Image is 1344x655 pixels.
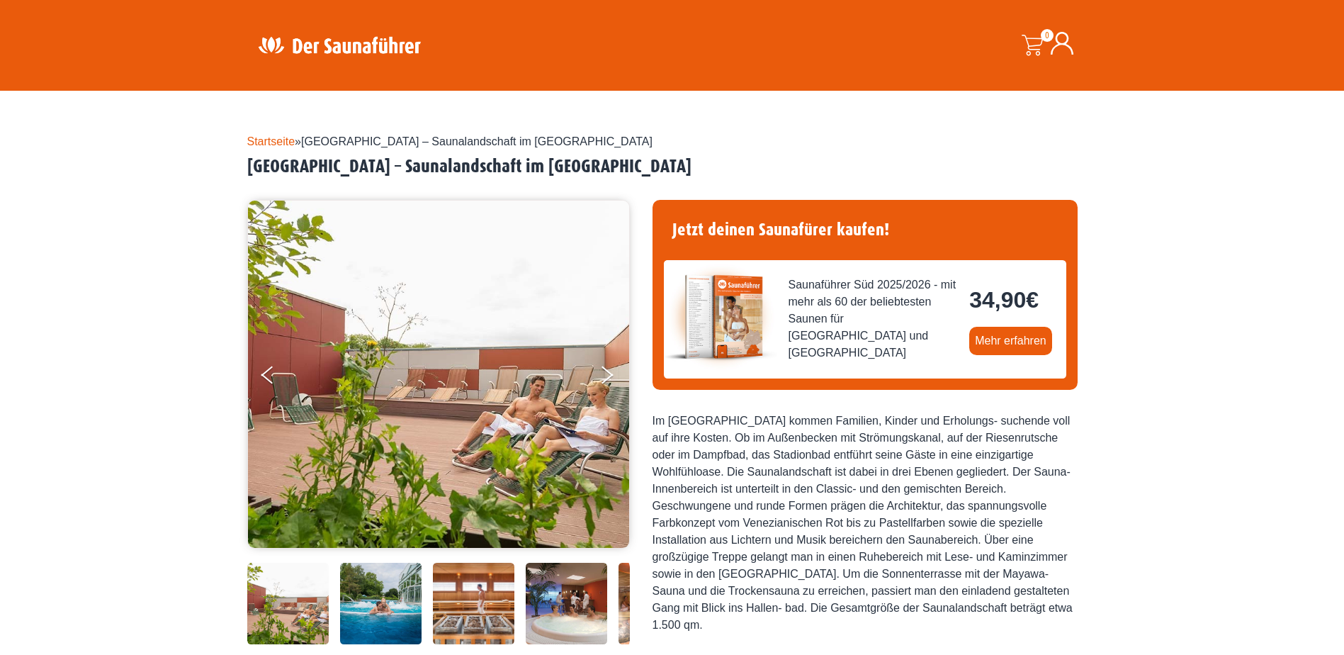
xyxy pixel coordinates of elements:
[247,156,1097,178] h2: [GEOGRAPHIC_DATA] – Saunalandschaft im [GEOGRAPHIC_DATA]
[247,135,295,147] a: Startseite
[664,211,1066,249] h4: Jetzt deinen Saunafürer kaufen!
[969,327,1052,355] a: Mehr erfahren
[789,276,959,362] span: Saunaführer Süd 2025/2026 - mit mehr als 60 der beliebtesten Saunen für [GEOGRAPHIC_DATA] und [GE...
[653,413,1078,634] div: Im [GEOGRAPHIC_DATA] kommen Familien, Kinder und Erholungs- suchende voll auf ihre Kosten. Ob im ...
[599,360,634,396] button: Next
[664,260,777,374] img: der-saunafuehrer-2025-sued.jpg
[969,287,1039,313] bdi: 34,90
[301,135,653,147] span: [GEOGRAPHIC_DATA] – Saunalandschaft im [GEOGRAPHIC_DATA]
[247,135,653,147] span: »
[261,360,297,396] button: Previous
[1026,287,1039,313] span: €
[1041,29,1054,42] span: 0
